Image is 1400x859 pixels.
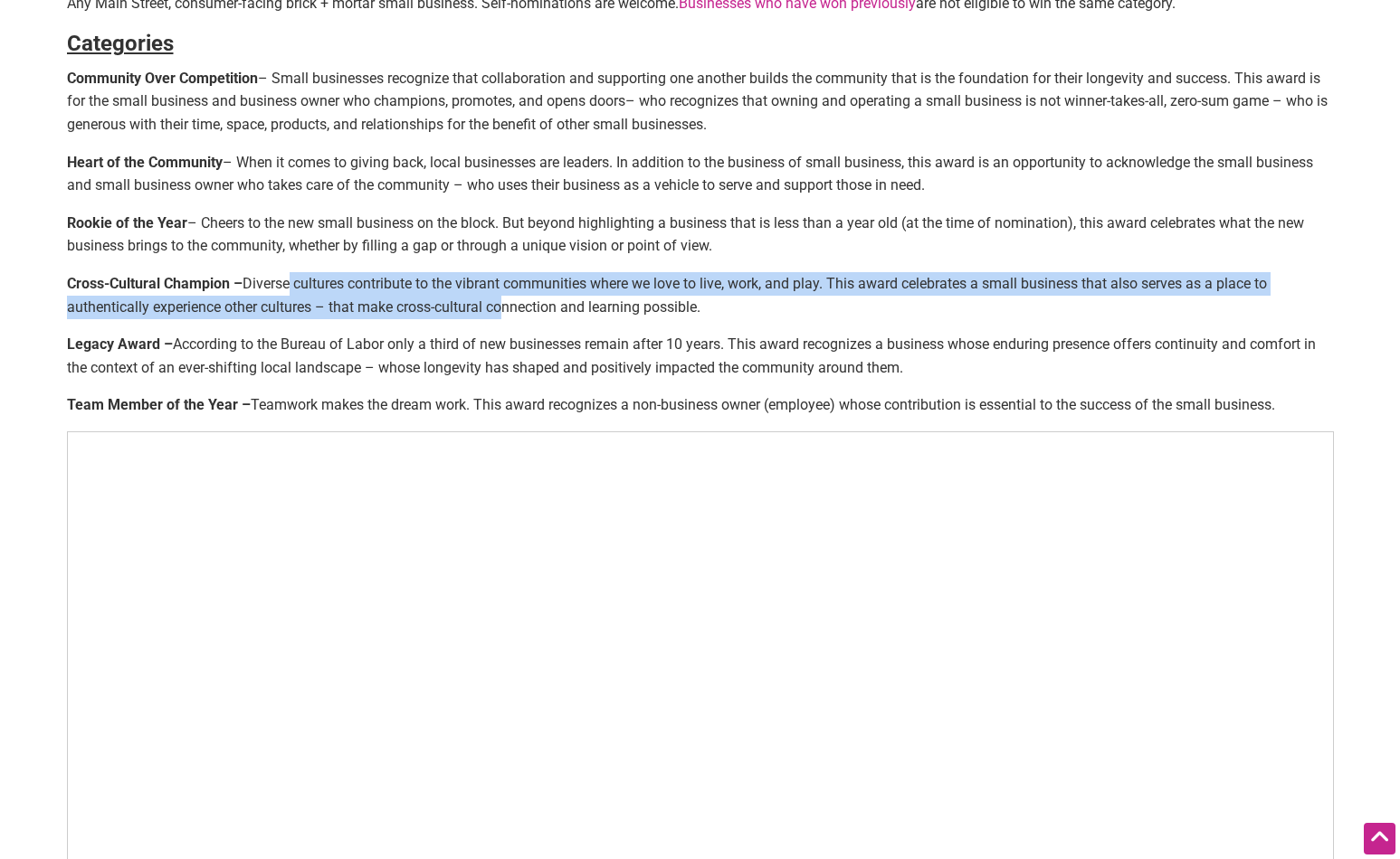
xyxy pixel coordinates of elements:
strong: Cross-Cultural Champion – [67,275,243,292]
p: Diverse cultures contribute to the vibrant communities where we love to live, work, and play. Thi... [67,272,1334,318]
strong: Categories [67,31,174,56]
p: – When it comes to giving back, local businesses are leaders. In addition to the business of smal... [67,151,1334,197]
strong: Legacy Award – [67,335,173,353]
p: – Cheers to the new small business on the block. But beyond highlighting a business that is less ... [67,212,1334,258]
p: – Small businesses recognize that collaboration and supporting one another builds the community t... [67,67,1334,137]
strong: Community Over Competition [67,70,258,87]
strong: Heart of the Community [67,154,223,171]
div: Scroll Back to Top [1364,823,1395,854]
strong: Team Member of the Year – [67,396,1275,413]
p: According to the Bureau of Labor only a third of new businesses remain after 10 years. This award... [67,333,1334,379]
span: Teamwork makes the dream work. This award recognizes a non-business owner (employee) whose contri... [251,396,1275,413]
strong: Rookie of the Year [67,214,187,231]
